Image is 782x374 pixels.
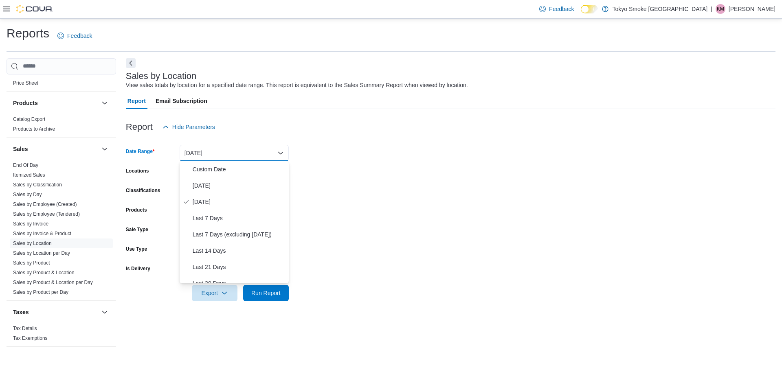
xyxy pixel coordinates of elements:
[13,308,29,316] h3: Taxes
[13,201,77,207] a: Sales by Employee (Created)
[716,4,725,14] div: Kai Mastervick
[100,307,110,317] button: Taxes
[193,246,286,256] span: Last 14 Days
[193,230,286,239] span: Last 7 Days (excluding [DATE])
[13,201,77,208] span: Sales by Employee (Created)
[13,325,37,332] span: Tax Details
[13,221,48,227] a: Sales by Invoice
[7,160,116,300] div: Sales
[13,191,42,198] span: Sales by Day
[13,240,52,247] span: Sales by Location
[193,278,286,288] span: Last 30 Days
[192,285,237,301] button: Export
[13,145,98,153] button: Sales
[127,93,146,109] span: Report
[613,4,708,14] p: Tokyo Smoke [GEOGRAPHIC_DATA]
[7,114,116,137] div: Products
[243,285,289,301] button: Run Report
[549,5,574,13] span: Feedback
[13,162,38,168] a: End Of Day
[13,250,70,256] a: Sales by Location per Day
[126,71,197,81] h3: Sales by Location
[7,78,116,91] div: Pricing
[536,1,577,17] a: Feedback
[13,289,68,295] span: Sales by Product per Day
[126,187,160,194] label: Classifications
[13,172,45,178] a: Itemized Sales
[193,262,286,272] span: Last 21 Days
[581,5,598,13] input: Dark Mode
[193,164,286,174] span: Custom Date
[180,161,289,283] div: Select listbox
[7,324,116,346] div: Taxes
[180,145,289,161] button: [DATE]
[126,226,148,233] label: Sale Type
[126,148,155,155] label: Date Range
[13,270,75,276] a: Sales by Product & Location
[67,32,92,40] span: Feedback
[13,335,48,341] span: Tax Exemptions
[197,285,233,301] span: Export
[13,260,50,266] a: Sales by Product
[126,168,149,174] label: Locations
[159,119,218,135] button: Hide Parameters
[16,5,53,13] img: Cova
[13,230,71,237] span: Sales by Invoice & Product
[13,162,38,168] span: End Of Day
[13,250,70,256] span: Sales by Location per Day
[13,99,38,107] h3: Products
[126,122,153,132] h3: Report
[13,231,71,236] a: Sales by Invoice & Product
[13,99,98,107] button: Products
[193,213,286,223] span: Last 7 Days
[100,144,110,154] button: Sales
[172,123,215,131] span: Hide Parameters
[13,335,48,341] a: Tax Exemptions
[7,25,49,42] h1: Reports
[126,265,150,272] label: Is Delivery
[126,81,468,90] div: View sales totals by location for a specified date range. This report is equivalent to the Sales ...
[126,246,147,252] label: Use Type
[193,197,286,207] span: [DATE]
[100,98,110,108] button: Products
[729,4,775,14] p: [PERSON_NAME]
[13,289,68,295] a: Sales by Product per Day
[711,4,712,14] p: |
[13,211,80,217] a: Sales by Employee (Tendered)
[156,93,207,109] span: Email Subscription
[13,116,45,122] a: Catalog Export
[13,308,98,316] button: Taxes
[13,116,45,122] span: Catalog Export
[13,80,38,86] a: Price Sheet
[126,207,147,213] label: Products
[13,280,93,285] a: Sales by Product & Location per Day
[193,181,286,190] span: [DATE]
[13,145,28,153] h3: Sales
[126,58,136,68] button: Next
[251,289,281,297] span: Run Report
[54,28,95,44] a: Feedback
[717,4,724,14] span: KM
[13,126,55,132] a: Products to Archive
[13,279,93,286] span: Sales by Product & Location per Day
[13,182,62,188] a: Sales by Classification
[13,326,37,331] a: Tax Details
[13,192,42,197] a: Sales by Day
[13,241,52,246] a: Sales by Location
